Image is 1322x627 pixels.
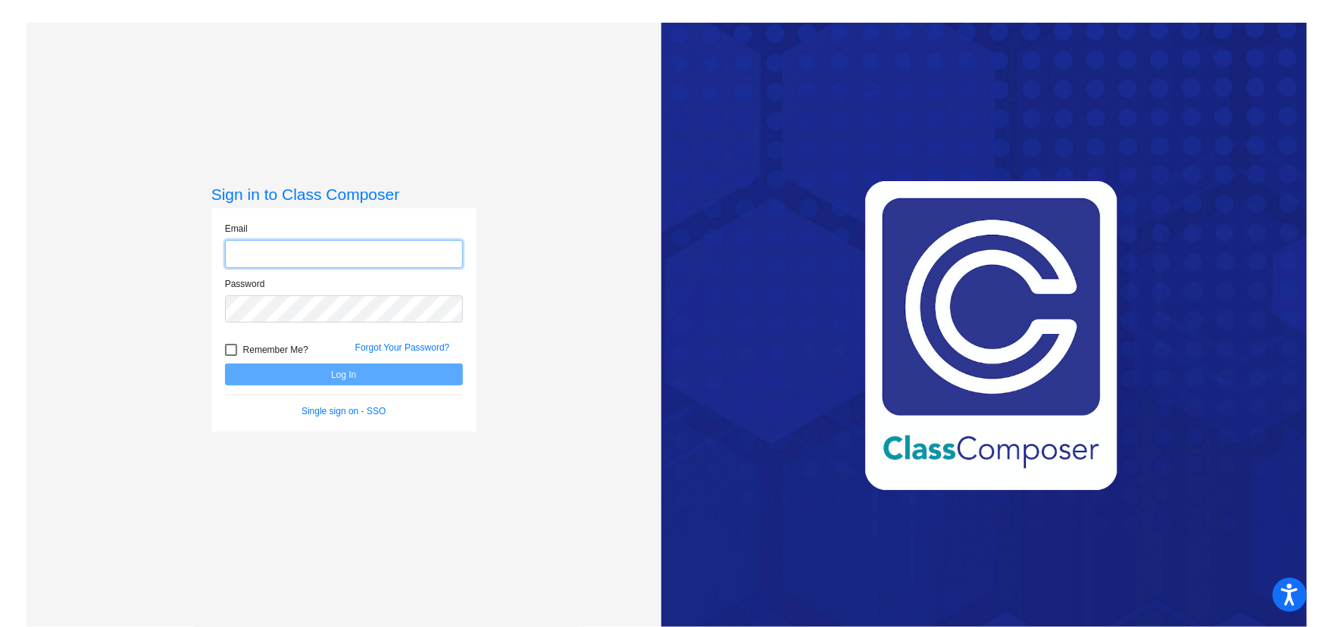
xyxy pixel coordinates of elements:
[211,185,477,204] h3: Sign in to Class Composer
[225,363,463,385] button: Log In
[225,277,265,291] label: Password
[243,341,308,359] span: Remember Me?
[302,406,386,416] a: Single sign on - SSO
[225,222,248,236] label: Email
[355,342,450,353] a: Forgot Your Password?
